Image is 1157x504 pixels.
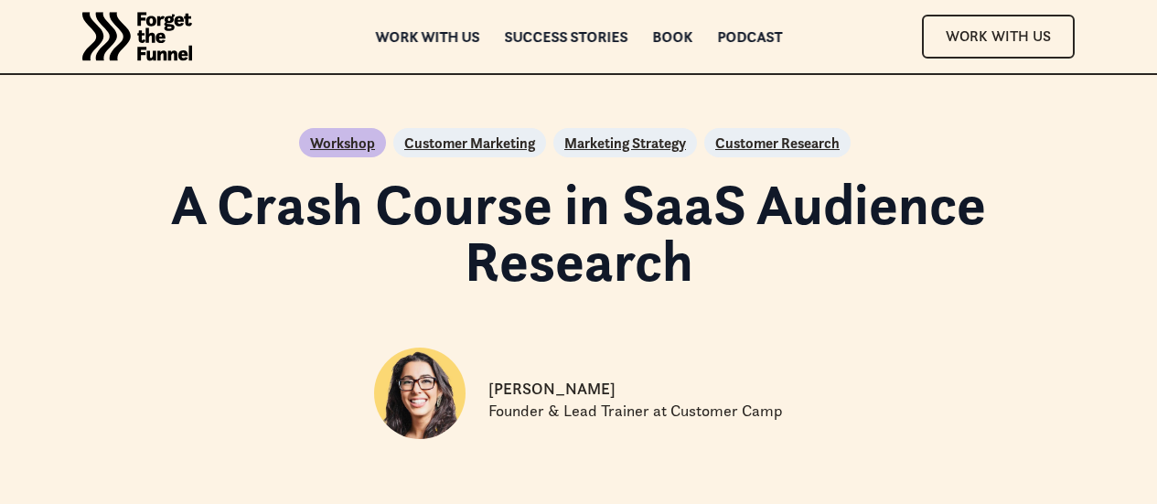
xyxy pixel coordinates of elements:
[310,132,375,154] a: Workshop
[488,401,783,423] p: Founder & Lead Trainer at Customer Camp
[652,30,692,43] a: Book
[564,132,686,154] a: Marketing Strategy
[715,132,840,154] a: Customer Research
[504,30,627,43] a: Success Stories
[59,176,1098,290] h1: A Crash Course in SaaS Audience Research
[922,15,1075,58] a: Work With Us
[488,379,616,401] p: [PERSON_NAME]
[717,30,782,43] a: Podcast
[404,132,535,154] a: Customer Marketing
[375,30,479,43] a: Work with us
